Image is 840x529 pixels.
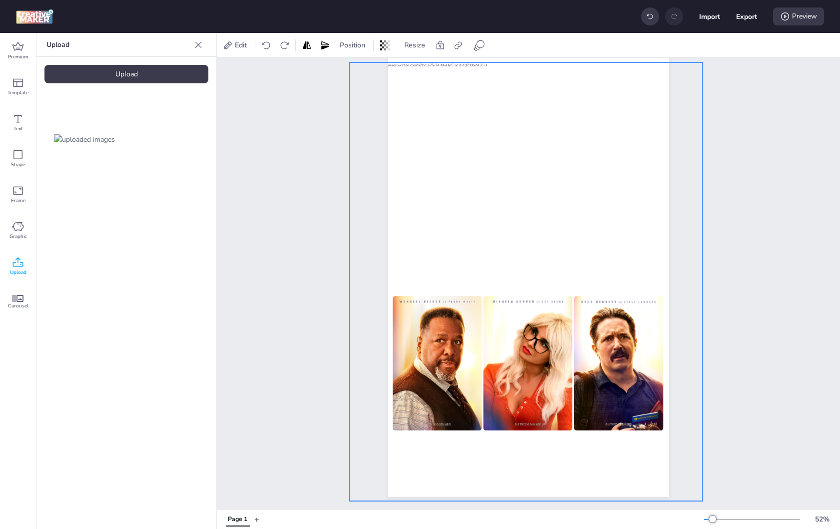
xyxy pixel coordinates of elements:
[44,65,208,83] div: Upload
[221,511,254,528] div: Tabs
[402,40,427,50] span: Resize
[10,268,26,276] span: Upload
[810,514,834,525] div: 52 %
[13,125,23,133] span: Text
[254,511,259,528] button: +
[736,6,757,27] button: Export
[8,53,28,61] span: Premium
[11,197,25,205] span: Frame
[338,40,367,50] span: Position
[773,7,824,25] div: Preview
[699,6,720,27] button: Import
[9,233,27,241] span: Graphic
[16,9,53,24] img: logo Creative Maker
[46,33,190,57] p: Upload
[11,161,25,169] span: Shape
[8,302,28,310] span: Carousel
[54,134,115,145] img: uploaded images
[228,515,247,524] div: Page 1
[233,40,249,50] span: Edit
[7,89,28,97] span: Template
